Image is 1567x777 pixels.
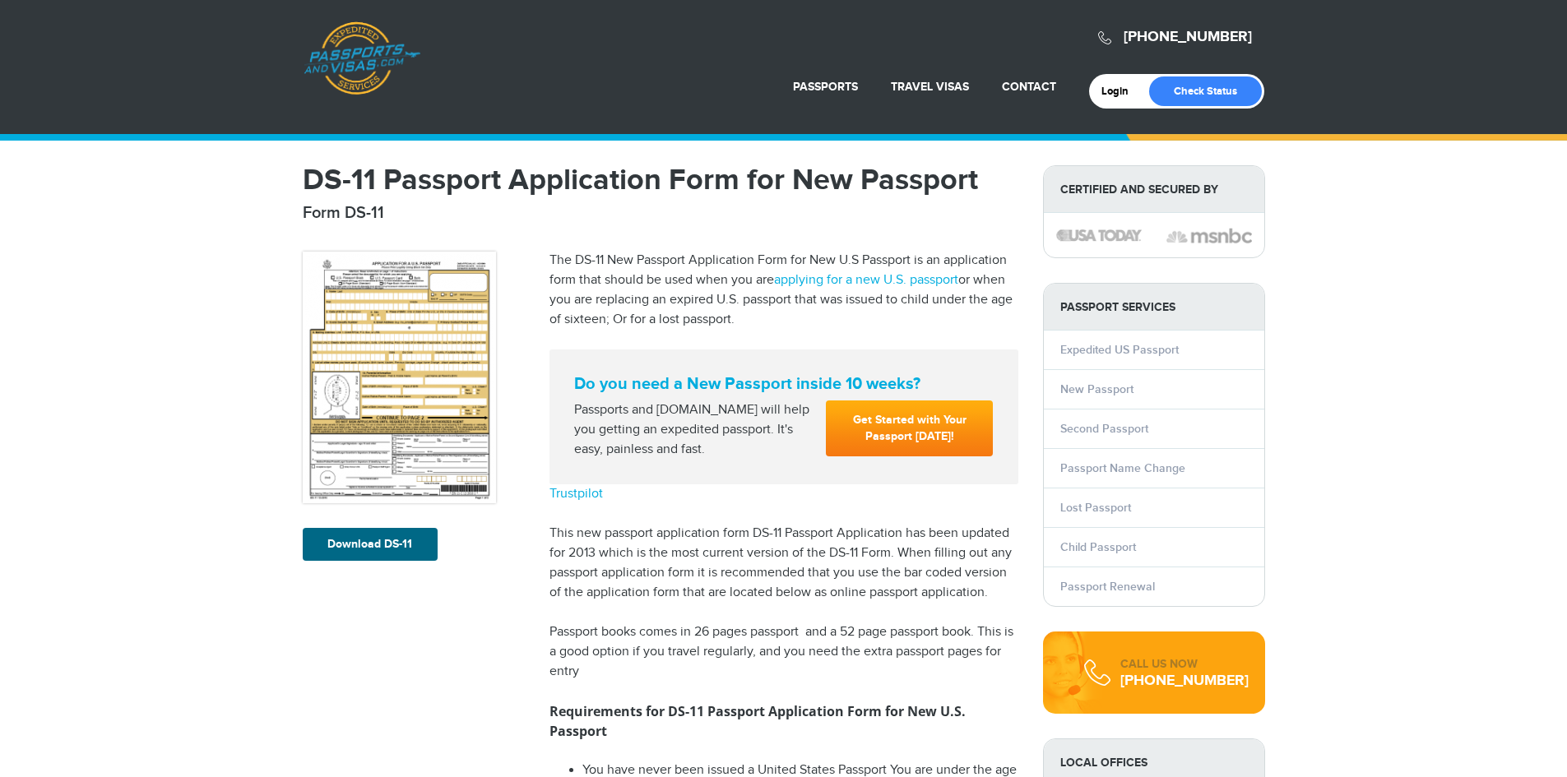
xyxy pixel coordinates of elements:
[303,203,1018,223] h2: Form DS-11
[303,165,1018,195] h1: DS-11 Passport Application Form for New Passport
[549,622,1018,682] p: Passport books comes in 26 pages passport and a 52 page passport book. This is a good option if y...
[1120,656,1249,673] div: CALL US NOW
[1060,382,1134,396] a: New Passport
[1101,85,1140,98] a: Login
[1056,229,1142,241] img: image description
[1044,166,1264,213] strong: Certified and Secured by
[1166,226,1252,246] img: image description
[549,251,1018,330] p: The DS-11 New Passport Application Form for New U.S Passport is an application form that should b...
[304,21,420,95] a: Passports & [DOMAIN_NAME]
[1149,76,1262,106] a: Check Status
[1044,284,1264,331] strong: PASSPORT SERVICES
[1120,673,1249,689] div: [PHONE_NUMBER]
[568,400,820,460] div: Passports and [DOMAIN_NAME] will help you getting an expedited passport. It's easy, painless and ...
[793,80,858,94] a: Passports
[1060,461,1185,475] a: Passport Name Change
[1060,422,1148,436] a: Second Passport
[303,252,496,503] img: DS-11
[574,374,994,394] strong: Do you need a New Passport inside 10 weeks?
[303,528,438,561] a: Download DS-11
[1060,540,1136,554] a: Child Passport
[1060,343,1179,357] a: Expedited US Passport
[891,80,969,94] a: Travel Visas
[1060,580,1155,594] a: Passport Renewal
[549,701,1018,741] h3: Requirements for DS-11 Passport Application Form for New U.S. Passport
[549,486,603,502] a: Trustpilot
[1124,28,1252,46] a: [PHONE_NUMBER]
[1002,80,1056,94] a: Contact
[549,524,1018,603] p: This new passport application form DS-11 Passport Application has been updated for 2013 which is ...
[774,272,958,288] a: applying for a new U.S. passport
[1060,501,1131,515] a: Lost Passport
[826,400,993,456] a: Get Started with Your Passport [DATE]!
